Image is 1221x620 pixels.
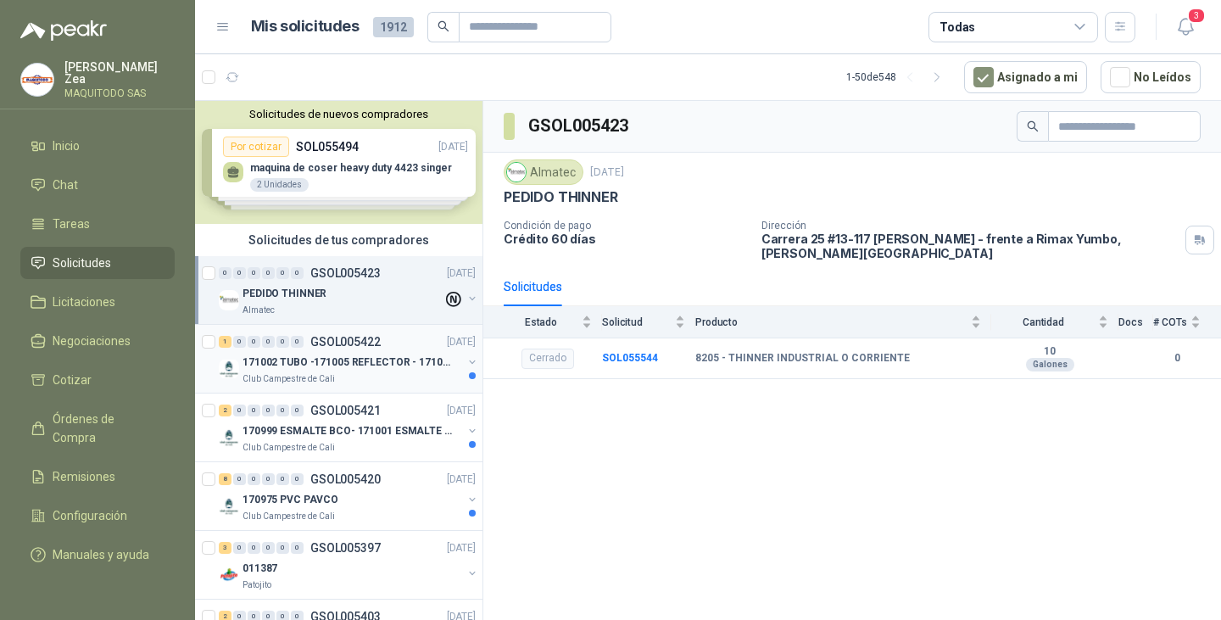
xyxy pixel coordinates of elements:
div: 0 [262,405,275,416]
a: 3 0 0 0 0 0 GSOL005397[DATE] Company Logo011387Patojito [219,538,479,592]
div: 0 [248,336,260,348]
div: 0 [233,473,246,485]
p: 011387 [243,561,277,577]
p: Dirección [761,220,1179,232]
a: Órdenes de Compra [20,403,175,454]
img: Company Logo [219,290,239,310]
p: Carrera 25 #13-117 [PERSON_NAME] - frente a Rimax Yumbo , [PERSON_NAME][GEOGRAPHIC_DATA] [761,232,1179,260]
p: [DATE] [590,165,624,181]
span: Cantidad [991,316,1095,328]
p: 170999 ESMALTE BCO- 171001 ESMALTE GRIS [243,423,454,439]
div: 0 [248,473,260,485]
button: Asignado a mi [964,61,1087,93]
div: 0 [276,336,289,348]
button: 3 [1170,12,1201,42]
span: Configuración [53,506,127,525]
th: Cantidad [991,306,1118,338]
p: Patojito [243,578,271,592]
div: Solicitudes [504,277,562,296]
div: Solicitudes de nuevos compradoresPor cotizarSOL055494[DATE] maquina de coser heavy duty 4423 sing... [195,101,482,224]
span: Solicitud [602,316,672,328]
span: Manuales y ayuda [53,545,149,564]
span: Inicio [53,137,80,155]
span: Cotizar [53,371,92,389]
p: Club Campestre de Cali [243,441,335,455]
img: Company Logo [219,359,239,379]
h3: GSOL005423 [528,113,631,139]
a: 0 0 0 0 0 0 GSOL005423[DATE] Company LogoPEDIDO THINNERAlmatec [219,263,479,317]
a: Licitaciones [20,286,175,318]
div: 3 [219,542,231,554]
a: Configuración [20,500,175,532]
div: Galones [1026,358,1074,371]
p: [DATE] [447,334,476,350]
p: PEDIDO THINNER [504,188,617,206]
p: Club Campestre de Cali [243,372,335,386]
p: [DATE] [447,540,476,556]
a: Manuales y ayuda [20,539,175,571]
button: No Leídos [1101,61,1201,93]
div: 1 [219,336,231,348]
span: Chat [53,176,78,194]
div: Solicitudes de tus compradores [195,224,482,256]
button: Solicitudes de nuevos compradores [202,108,476,120]
div: 0 [233,542,246,554]
b: 8205 - THINNER INDUSTRIAL O CORRIENTE [695,352,910,366]
th: Solicitud [602,306,695,338]
img: Company Logo [21,64,53,96]
th: Estado [483,306,602,338]
a: 1 0 0 0 0 0 GSOL005422[DATE] Company Logo171002 TUBO -171005 REFLECTOR - 171007 PANELClub Campest... [219,332,479,386]
th: Docs [1118,306,1153,338]
th: # COTs [1153,306,1221,338]
p: 171002 TUBO -171005 REFLECTOR - 171007 PANEL [243,355,454,371]
a: Inicio [20,130,175,162]
p: Almatec [243,304,275,317]
p: Club Campestre de Cali [243,510,335,523]
th: Producto [695,306,991,338]
div: Cerrado [521,349,574,369]
h1: Mis solicitudes [251,14,360,39]
div: 0 [276,405,289,416]
span: # COTs [1153,316,1187,328]
a: Negociaciones [20,325,175,357]
span: Estado [504,316,578,328]
div: 0 [262,267,275,279]
p: GSOL005422 [310,336,381,348]
b: 10 [991,345,1108,359]
span: search [1027,120,1039,132]
a: SOL055544 [602,352,658,364]
a: Cotizar [20,364,175,396]
img: Company Logo [219,496,239,517]
div: 0 [248,405,260,416]
div: 8 [219,473,231,485]
p: [DATE] [447,265,476,282]
p: GSOL005397 [310,542,381,554]
span: search [438,20,449,32]
div: 0 [276,267,289,279]
div: 0 [291,473,304,485]
p: GSOL005420 [310,473,381,485]
div: 1 - 50 de 548 [846,64,951,91]
div: 0 [262,473,275,485]
span: Negociaciones [53,332,131,350]
span: Solicitudes [53,254,111,272]
a: 2 0 0 0 0 0 GSOL005421[DATE] Company Logo170999 ESMALTE BCO- 171001 ESMALTE GRISClub Campestre de... [219,400,479,455]
p: GSOL005423 [310,267,381,279]
p: PEDIDO THINNER [243,286,326,302]
div: 0 [262,336,275,348]
div: 0 [276,542,289,554]
p: [PERSON_NAME] Zea [64,61,175,85]
div: 0 [248,267,260,279]
a: Remisiones [20,461,175,493]
span: Producto [695,316,967,328]
div: 0 [291,336,304,348]
div: 0 [276,473,289,485]
div: 0 [233,405,246,416]
div: Todas [939,18,975,36]
p: GSOL005421 [310,405,381,416]
p: [DATE] [447,403,476,419]
p: Crédito 60 días [504,232,748,246]
p: Condición de pago [504,220,748,232]
p: MAQUITODO SAS [64,88,175,98]
p: 170975 PVC PAVCO [243,492,338,508]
